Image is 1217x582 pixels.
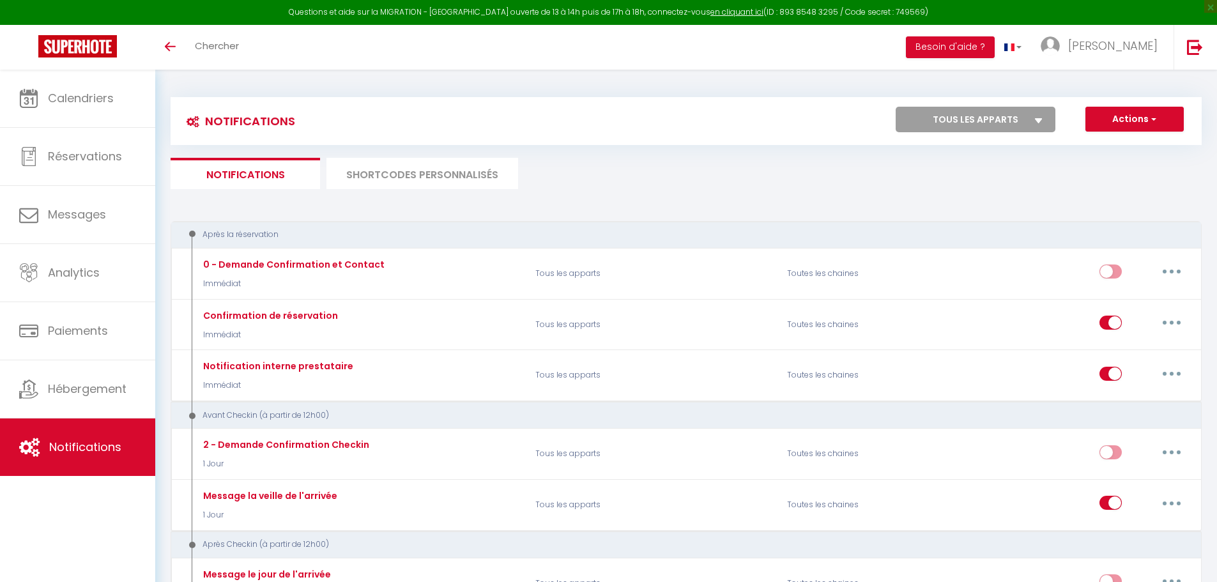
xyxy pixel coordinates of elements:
[326,158,518,189] li: SHORTCODES PERSONNALISÉS
[183,539,1170,551] div: Après Checkin (à partir de 12h00)
[1085,107,1184,132] button: Actions
[779,436,947,473] div: Toutes les chaines
[906,36,995,58] button: Besoin d'aide ?
[49,439,121,455] span: Notifications
[527,486,779,523] p: Tous les apparts
[1187,39,1203,55] img: logout
[48,323,108,339] span: Paiements
[200,458,369,470] p: 1 Jour
[779,255,947,292] div: Toutes les chaines
[48,90,114,106] span: Calendriers
[779,486,947,523] div: Toutes les chaines
[200,257,385,272] div: 0 - Demande Confirmation et Contact
[48,148,122,164] span: Réservations
[710,6,763,17] a: en cliquant ici
[48,264,100,280] span: Analytics
[200,329,338,341] p: Immédiat
[1041,36,1060,56] img: ...
[200,509,337,521] p: 1 Jour
[1163,528,1217,582] iframe: LiveChat chat widget
[200,489,337,503] div: Message la veille de l'arrivée
[527,306,779,343] p: Tous les apparts
[48,381,126,397] span: Hébergement
[200,438,369,452] div: 2 - Demande Confirmation Checkin
[527,357,779,394] p: Tous les apparts
[183,229,1170,241] div: Après la réservation
[200,309,338,323] div: Confirmation de réservation
[527,436,779,473] p: Tous les apparts
[38,35,117,57] img: Super Booking
[1068,38,1158,54] span: [PERSON_NAME]
[195,39,239,52] span: Chercher
[200,379,353,392] p: Immédiat
[527,255,779,292] p: Tous les apparts
[200,567,331,581] div: Message le jour de l'arrivée
[200,278,385,290] p: Immédiat
[183,410,1170,422] div: Avant Checkin (à partir de 12h00)
[48,206,106,222] span: Messages
[171,158,320,189] li: Notifications
[185,25,249,70] a: Chercher
[1031,25,1174,70] a: ... [PERSON_NAME]
[779,357,947,394] div: Toutes les chaines
[200,359,353,373] div: Notification interne prestataire
[779,306,947,343] div: Toutes les chaines
[180,107,295,135] h3: Notifications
